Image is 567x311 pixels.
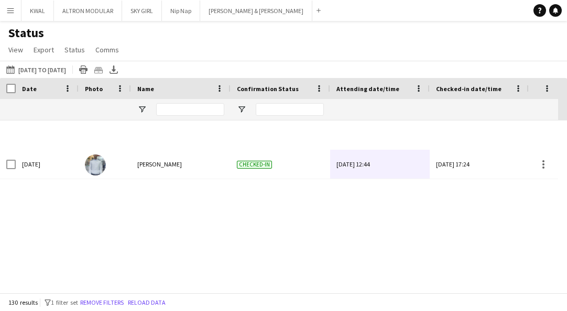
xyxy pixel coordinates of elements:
[237,161,272,169] span: Checked-in
[4,63,68,76] button: [DATE] to [DATE]
[85,85,103,93] span: Photo
[21,1,54,21] button: KWAL
[237,105,246,114] button: Open Filter Menu
[137,160,182,168] span: [PERSON_NAME]
[64,45,85,54] span: Status
[126,297,168,308] button: Reload data
[16,150,79,179] div: [DATE]
[256,103,324,116] input: Confirmation Status Filter Input
[162,1,200,21] button: Nip Nap
[4,43,27,57] a: View
[85,154,106,175] img: JAMES MUSAU
[78,297,126,308] button: Remove filters
[51,298,78,306] span: 1 filter set
[156,103,224,116] input: Name Filter Input
[436,85,501,93] span: Checked-in date/time
[22,85,37,93] span: Date
[137,85,154,93] span: Name
[137,105,147,114] button: Open Filter Menu
[91,43,123,57] a: Comms
[92,63,105,76] app-action-btn: Crew files as ZIP
[8,45,23,54] span: View
[237,85,299,93] span: Confirmation Status
[34,45,54,54] span: Export
[107,63,120,76] app-action-btn: Export XLSX
[77,63,90,76] app-action-btn: Print
[60,43,89,57] a: Status
[122,1,162,21] button: SKY GIRL
[95,45,119,54] span: Comms
[54,1,122,21] button: ALTRON MODULAR
[200,1,312,21] button: [PERSON_NAME] & [PERSON_NAME]
[29,43,58,57] a: Export
[336,150,423,179] div: [DATE] 12:44
[436,150,523,179] div: [DATE] 17:24
[336,85,399,93] span: Attending date/time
